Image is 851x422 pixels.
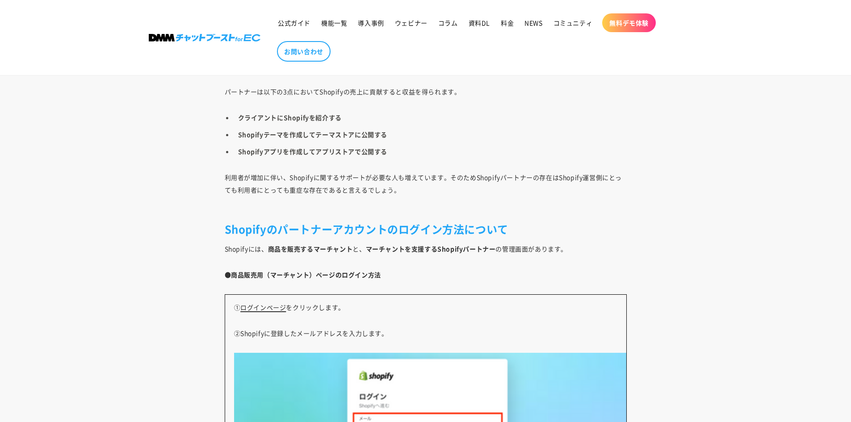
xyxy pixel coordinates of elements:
strong: ●商品販売用（マーチャント）ページのログイン方法 [225,270,381,279]
strong: 商品を販売するマーチャント [268,244,353,253]
a: コラム [433,13,463,32]
p: パートナーは以下の3点においてShopifyの売上に貢献すると収益を得られます。 [225,85,627,98]
span: 機能一覧 [321,19,347,27]
span: 料金 [501,19,514,27]
span: 公式ガイド [278,19,310,27]
a: 資料DL [463,13,495,32]
h2: Shopifyのパートナーアカウントのログイン方法について [225,222,627,236]
span: コラム [438,19,458,27]
a: ログインページ [240,303,286,312]
strong: マーチャントを支援するShopifyパートナー [366,244,496,253]
a: 料金 [495,13,519,32]
a: NEWS [519,13,548,32]
strong: クライアントにShopifyを紹介する [238,113,342,122]
p: Shopifyには、 と、 の管理画面があります。 [225,242,627,255]
a: コミュニティ [548,13,598,32]
span: ウェビナー [395,19,428,27]
a: 公式ガイド [272,13,316,32]
a: 導入事例 [352,13,389,32]
p: ① をクリックします。 [234,301,626,313]
p: ②Shopifyに登録したメールアドレスを入力します。 [234,327,626,339]
span: 導入事例 [358,19,384,27]
a: 機能一覧 [316,13,352,32]
a: 無料デモ体験 [602,13,656,32]
span: 無料デモ体験 [609,19,649,27]
span: コミュニティ [553,19,593,27]
img: 株式会社DMM Boost [149,34,260,42]
span: お問い合わせ [284,47,323,55]
a: ウェビナー [390,13,433,32]
strong: Shopifyテーマを作成してテーマストアに公開する [238,130,388,139]
strong: Shopifyアプリを作成してアプリストアで公開する [238,147,388,156]
p: 利用者が増加に伴い、Shopifyに関するサポートが必要な人も増えています。そのためShopifyパートナーの存在はShopify運営側にとっても利用者にとっても重症な存在であると言えるでしょう。 [225,171,627,209]
span: NEWS [524,19,542,27]
a: お問い合わせ [277,41,331,62]
span: 資料DL [469,19,490,27]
